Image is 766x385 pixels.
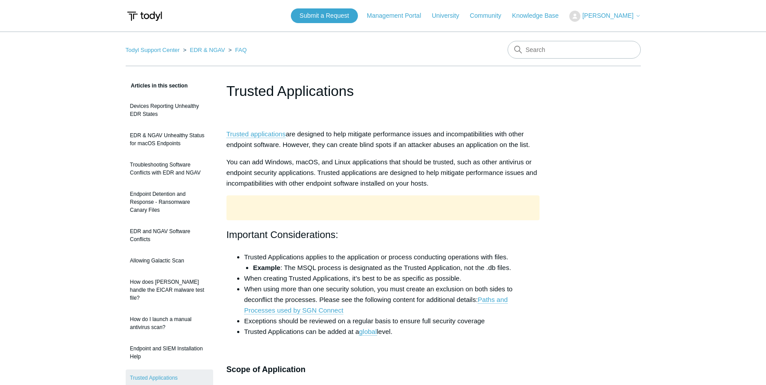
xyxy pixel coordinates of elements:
[253,262,540,273] li: : The MSQL process is designated as the Trusted Application, not the .db files.
[244,273,540,284] li: When creating Trusted Applications, it’s best to be as specific as possible.
[126,156,213,181] a: Troubleshooting Software Conflicts with EDR and NGAV
[226,47,246,53] li: FAQ
[253,264,281,271] strong: Example
[244,316,540,326] li: Exceptions should be reviewed on a regular basis to ensure full security coverage
[126,223,213,248] a: EDR and NGAV Software Conflicts
[126,274,213,306] a: How does [PERSON_NAME] handle the EICAR malware test file?
[126,98,213,123] a: Devices Reporting Unhealthy EDR States
[582,12,633,19] span: [PERSON_NAME]
[244,326,540,337] li: Trusted Applications can be added at a level.
[244,252,540,273] li: Trusted Applications applies to the application or process conducting operations with files.
[569,11,640,22] button: [PERSON_NAME]
[470,11,510,20] a: Community
[181,47,226,53] li: EDR & NGAV
[126,47,180,53] a: Todyl Support Center
[126,127,213,152] a: EDR & NGAV Unhealthy Status for macOS Endpoints
[291,8,358,23] a: Submit a Request
[235,47,247,53] a: FAQ
[244,284,540,316] li: When using more than one security solution, you must create an exclusion on both sides to deconfl...
[359,328,377,336] a: global
[226,363,540,376] h3: Scope of Application
[226,157,540,189] p: You can add Windows, macOS, and Linux applications that should be trusted, such as other antiviru...
[126,340,213,365] a: Endpoint and SIEM Installation Help
[126,47,182,53] li: Todyl Support Center
[226,129,540,150] p: are designed to help mitigate performance issues and incompatibilities with other endpoint softwa...
[367,11,430,20] a: Management Portal
[226,227,540,242] h2: Important Considerations:
[226,80,540,102] h1: Trusted Applications
[126,311,213,336] a: How do I launch a manual antivirus scan?
[512,11,568,20] a: Knowledge Base
[508,41,641,59] input: Search
[126,8,163,24] img: Todyl Support Center Help Center home page
[126,83,188,89] span: Articles in this section
[244,296,508,314] a: Paths and Processes used by SGN Connect
[126,252,213,269] a: Allowing Galactic Scan
[432,11,468,20] a: University
[226,130,286,138] a: Trusted applications
[190,47,225,53] a: EDR & NGAV
[126,186,213,218] a: Endpoint Detention and Response - Ransomware Canary Files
